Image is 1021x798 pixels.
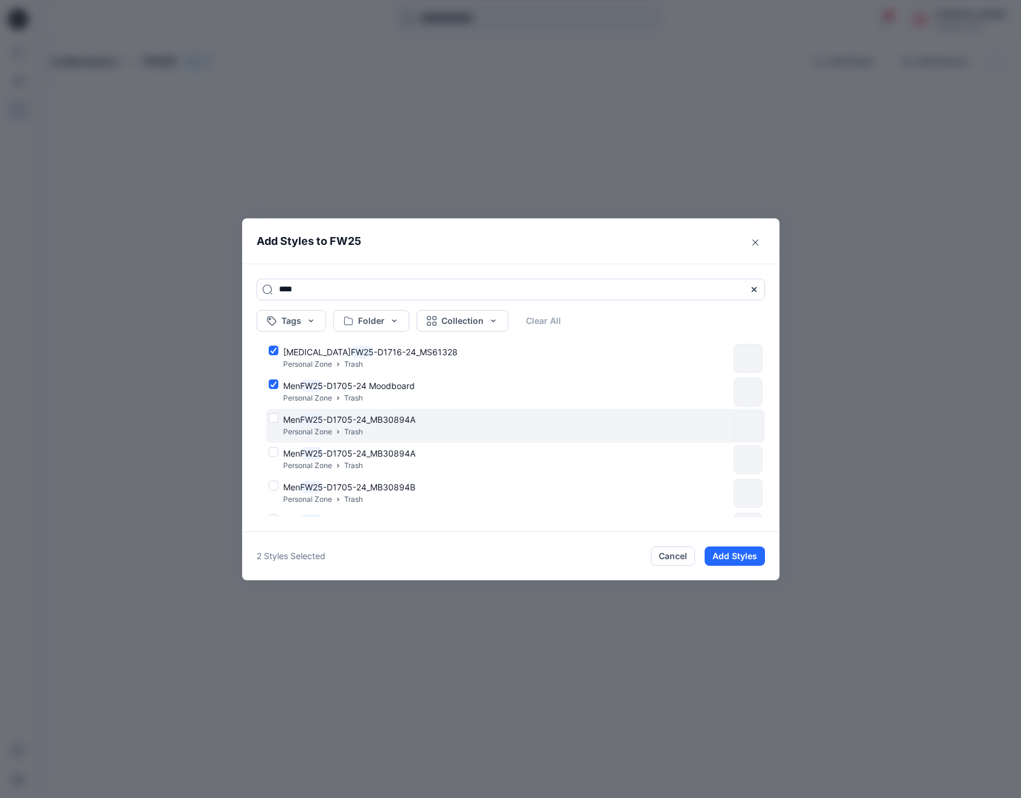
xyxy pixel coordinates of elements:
p: Trash [344,426,363,439]
p: Personal Zone [283,358,332,371]
mark: FW25 [300,447,323,460]
button: Collection [417,310,508,332]
header: Add Styles to FW25 [242,218,779,264]
span: -D1705-24_MB30894A [323,448,415,458]
button: Folder [333,310,409,332]
span: Men [283,381,300,391]
p: Personal Zone [283,426,332,439]
button: Tags [257,310,326,332]
span: Men [283,516,300,526]
span: -D1705-24 Moodboard [323,381,415,391]
mark: FW25 [300,481,323,493]
p: Personal Zone [283,493,332,506]
mark: FW25 [300,413,323,426]
button: Cancel [651,546,695,566]
span: -D1705-24_MB30894A [323,414,415,425]
button: Add Styles [705,546,765,566]
span: [MEDICAL_DATA] [283,347,351,357]
span: Men [283,448,300,458]
p: Trash [344,460,363,472]
span: Men [283,414,300,425]
p: Trash [344,358,363,371]
span: Men [283,482,300,492]
p: Personal Zone [283,460,332,472]
p: Trash [344,493,363,506]
p: Trash [344,392,363,405]
button: Close [746,233,765,252]
mark: FW25 [300,515,323,527]
span: -D1705-24_MJ70152A [323,516,412,526]
mark: FW25 [351,346,374,358]
span: -D1705-24_MB30894B [323,482,415,492]
mark: FW25 [300,379,323,392]
p: 2 Styles Selected [257,549,325,562]
span: -D1716-24_MS61328 [374,347,458,357]
p: Personal Zone [283,392,332,405]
